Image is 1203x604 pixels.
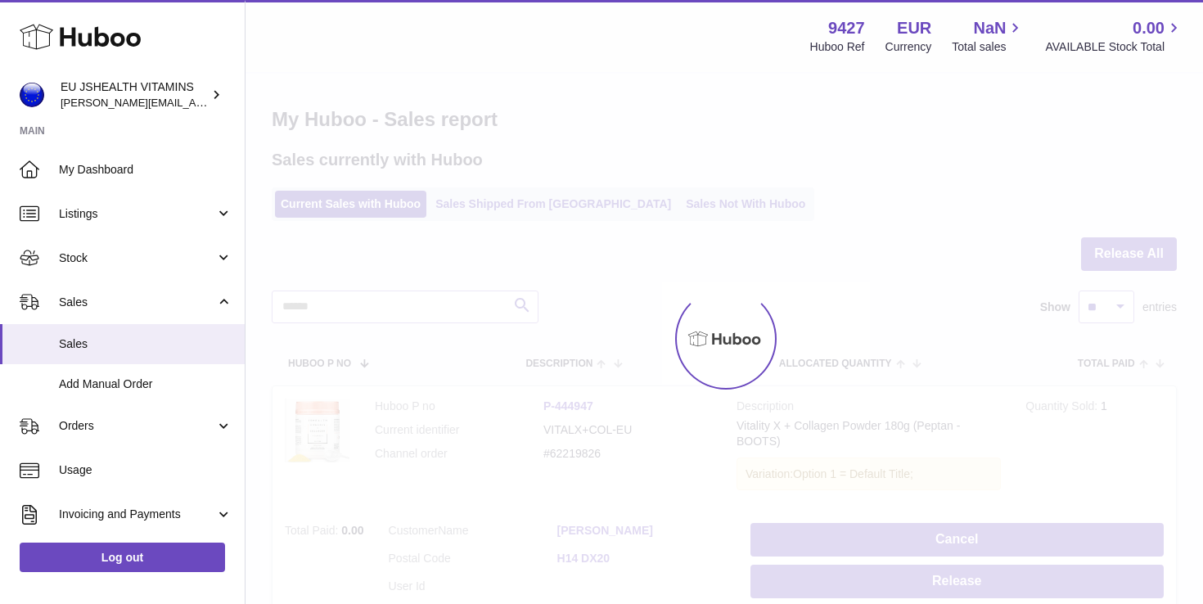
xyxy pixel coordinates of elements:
[61,79,208,110] div: EU JSHEALTH VITAMINS
[20,543,225,572] a: Log out
[1045,39,1183,55] span: AVAILABLE Stock Total
[952,39,1025,55] span: Total sales
[61,96,328,109] span: [PERSON_NAME][EMAIL_ADDRESS][DOMAIN_NAME]
[59,462,232,478] span: Usage
[59,418,215,434] span: Orders
[20,83,44,107] img: laura@jessicasepel.com
[59,507,215,522] span: Invoicing and Payments
[973,17,1006,39] span: NaN
[1045,17,1183,55] a: 0.00 AVAILABLE Stock Total
[897,17,931,39] strong: EUR
[1133,17,1165,39] span: 0.00
[59,250,215,266] span: Stock
[59,336,232,352] span: Sales
[885,39,932,55] div: Currency
[952,17,1025,55] a: NaN Total sales
[59,206,215,222] span: Listings
[59,376,232,392] span: Add Manual Order
[810,39,865,55] div: Huboo Ref
[59,295,215,310] span: Sales
[59,162,232,178] span: My Dashboard
[828,17,865,39] strong: 9427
